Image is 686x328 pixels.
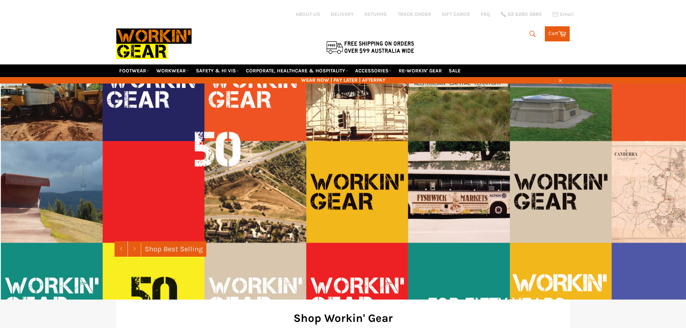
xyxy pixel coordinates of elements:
[396,64,445,77] a: RE-WORKIN' GEAR
[364,11,387,18] a: RETURNS
[446,64,463,77] a: SALE
[116,64,152,77] a: FOOTWEAR
[141,241,206,257] a: Shop Best Selling
[296,11,320,18] a: ABOUT US
[325,40,415,55] img: Flat $9.95 shipping Australia wide
[442,11,470,18] a: GIFT CARDS
[331,11,354,18] a: DELIVERY
[352,64,395,77] a: ACCESSORIES
[116,23,192,64] img: Workin Gear leaders in Workwear, Safety Boots, PPE, Uniforms. Australia's No.1 in Workwear
[243,64,351,77] a: CORPORATE, HEALTHCARE & HOSPITALITY
[153,64,192,77] a: WORKWEAR
[193,64,242,77] a: SAFETY & HI VIS
[127,310,559,326] h2: Shop Workin' Gear
[552,12,574,17] a: Email
[501,12,542,17] a: 02 6280 5885
[116,77,570,84] span: WEAR NOW | PAY LATER | AFTERPAY
[545,26,570,41] a: Cart
[398,11,431,18] a: TRACK ORDER
[508,12,542,17] span: 02 6280 5885
[481,11,490,18] a: FAQ
[560,12,574,17] span: Email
